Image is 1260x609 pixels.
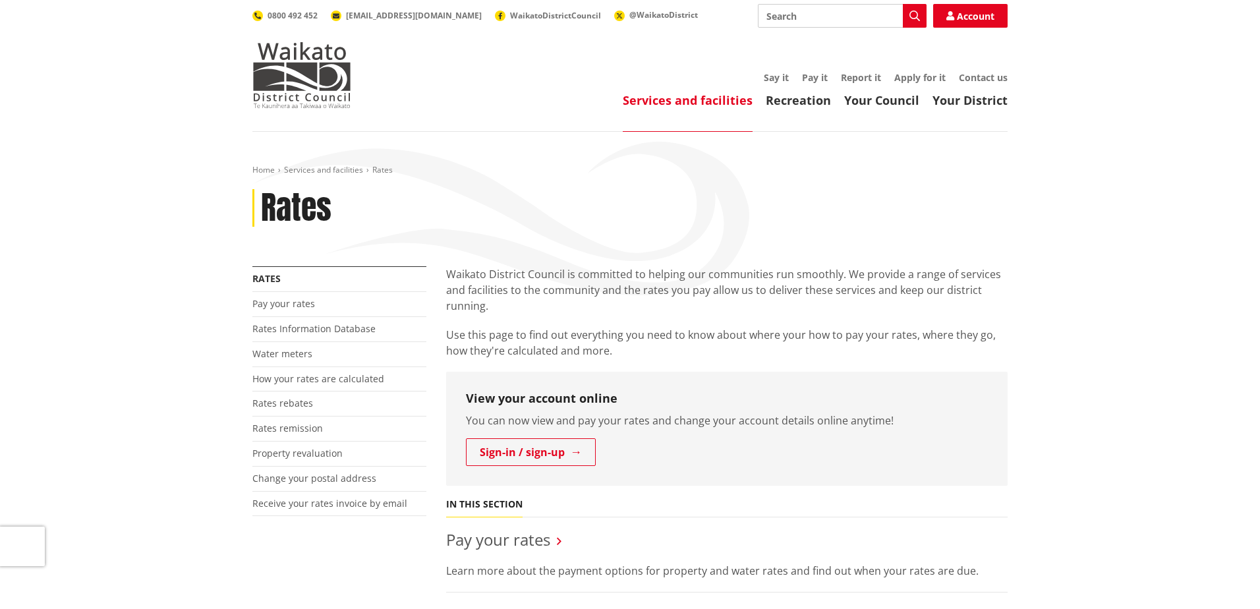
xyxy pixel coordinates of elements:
a: WaikatoDistrictCouncil [495,10,601,21]
a: Services and facilities [623,92,753,108]
a: Rates remission [252,422,323,434]
a: Recreation [766,92,831,108]
a: Your District [932,92,1008,108]
a: Contact us [959,71,1008,84]
a: [EMAIL_ADDRESS][DOMAIN_NAME] [331,10,482,21]
a: Your Council [844,92,919,108]
a: Home [252,164,275,175]
p: Waikato District Council is committed to helping our communities run smoothly. We provide a range... [446,266,1008,314]
span: WaikatoDistrictCouncil [510,10,601,21]
a: Say it [764,71,789,84]
h3: View your account online [466,391,988,406]
input: Search input [758,4,927,28]
a: Rates Information Database [252,322,376,335]
p: Use this page to find out everything you need to know about where your how to pay your rates, whe... [446,327,1008,359]
a: Report it [841,71,881,84]
a: Pay your rates [252,297,315,310]
a: Rates [252,272,281,285]
span: 0800 492 452 [268,10,318,21]
span: Rates [372,164,393,175]
a: @WaikatoDistrict [614,9,698,20]
a: Services and facilities [284,164,363,175]
h5: In this section [446,499,523,510]
p: You can now view and pay your rates and change your account details online anytime! [466,413,988,428]
a: Pay it [802,71,828,84]
a: Pay your rates [446,529,550,550]
p: Learn more about the payment options for property and water rates and find out when your rates ar... [446,563,1008,579]
a: Sign-in / sign-up [466,438,596,466]
a: Apply for it [894,71,946,84]
span: [EMAIL_ADDRESS][DOMAIN_NAME] [346,10,482,21]
h1: Rates [261,189,331,227]
a: Rates rebates [252,397,313,409]
span: @WaikatoDistrict [629,9,698,20]
a: Water meters [252,347,312,360]
a: Change your postal address [252,472,376,484]
a: Property revaluation [252,447,343,459]
img: Waikato District Council - Te Kaunihera aa Takiwaa o Waikato [252,42,351,108]
a: 0800 492 452 [252,10,318,21]
a: Receive your rates invoice by email [252,497,407,509]
a: How your rates are calculated [252,372,384,385]
nav: breadcrumb [252,165,1008,176]
a: Account [933,4,1008,28]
